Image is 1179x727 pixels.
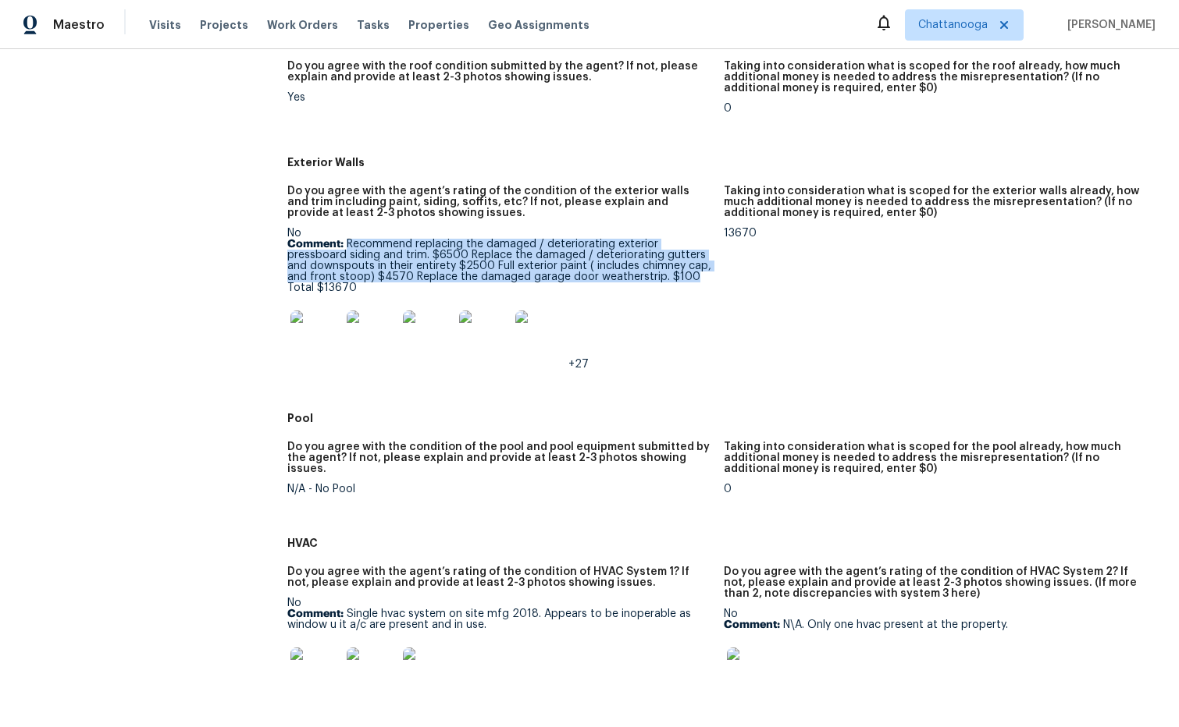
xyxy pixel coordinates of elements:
[724,566,1148,599] h5: Do you agree with the agent’s rating of the condition of HVAC System 2? If not, please explain an...
[149,17,181,33] span: Visits
[287,608,711,630] p: Single hvac system on site mfg 2018. Appears to be inoperable as window u it a/c are present and ...
[287,239,711,293] p: Recommend replacing the damaged / deteriorating exterior pressboard siding and trim. $6500 Replac...
[724,228,1148,239] div: 13670
[1061,17,1156,33] span: [PERSON_NAME]
[287,598,711,707] div: No
[287,228,711,370] div: No
[408,17,469,33] span: Properties
[488,17,589,33] span: Geo Assignments
[267,17,338,33] span: Work Orders
[287,442,711,474] h5: Do you agree with the condition of the pool and pool equipment submitted by the agent? If not, pl...
[287,239,344,250] b: Comment:
[724,61,1148,94] h5: Taking into consideration what is scoped for the roof already, how much additional money is neede...
[287,92,711,103] div: Yes
[287,535,1160,551] h5: HVAC
[724,103,1148,114] div: 0
[724,608,1148,707] div: No
[287,566,711,588] h5: Do you agree with the agent’s rating of the condition of HVAC System 1? If not, please explain an...
[287,61,711,83] h5: Do you agree with the roof condition submitted by the agent? If not, please explain and provide a...
[724,442,1148,474] h5: Taking into consideration what is scoped for the pool already, how much additional money is neede...
[287,186,711,218] h5: Do you agree with the agent’s rating of the condition of the exterior walls and trim including pa...
[287,154,1160,170] h5: Exterior Walls
[287,608,344,619] b: Comment:
[724,186,1148,218] h5: Taking into consideration what is scoped for the exterior walls already, how much additional mone...
[724,484,1148,495] div: 0
[724,619,780,630] b: Comment:
[287,484,711,495] div: N/A - No Pool
[357,20,390,30] span: Tasks
[287,410,1160,426] h5: Pool
[724,619,1148,630] p: N\A. Only one hvac present at the property.
[568,359,589,370] span: +27
[53,17,105,33] span: Maestro
[918,17,988,33] span: Chattanooga
[200,17,248,33] span: Projects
